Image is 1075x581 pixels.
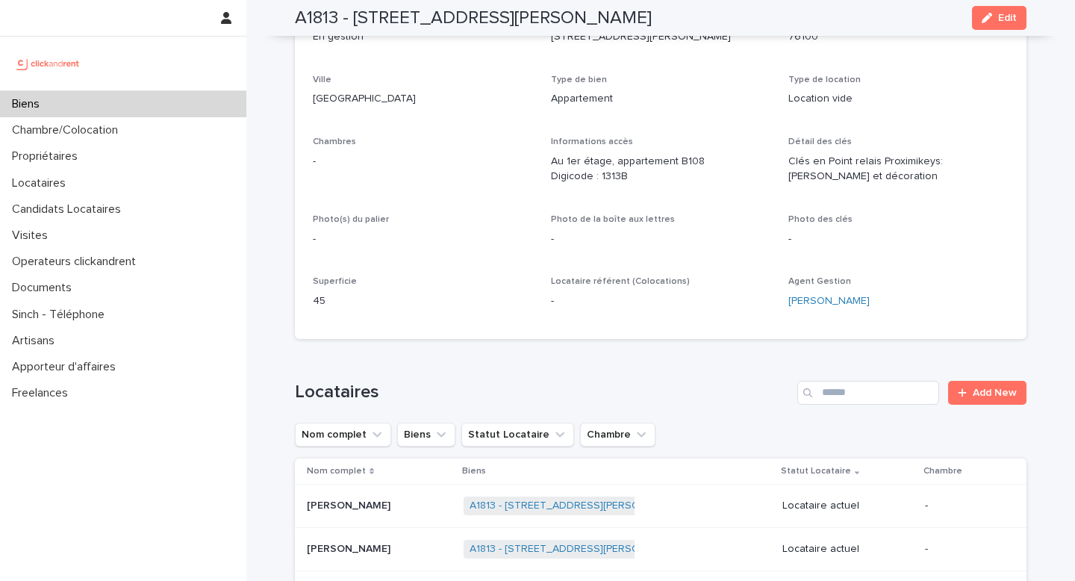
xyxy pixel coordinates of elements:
p: [GEOGRAPHIC_DATA] [313,91,533,107]
span: Locataire référent (Colocations) [551,277,690,286]
p: Au 1er étage, appartement B108 Digicode : 1313B [551,154,771,185]
p: Artisans [6,334,66,348]
span: Photo des clés [788,215,853,224]
p: Locataire actuel [782,543,913,556]
p: Locataires [6,176,78,190]
span: Photo de la boîte aux lettres [551,215,675,224]
p: Clés en Point relais Proximikeys: [PERSON_NAME] et décoration [788,154,1009,185]
a: Add New [948,381,1026,405]
p: - [551,232,771,247]
span: Add New [973,388,1017,398]
p: [PERSON_NAME] [307,540,393,556]
p: - [925,543,1003,556]
span: Détail des clés [788,137,852,146]
span: Type de bien [551,75,607,84]
span: Agent Gestion [788,277,851,286]
p: [PERSON_NAME] [307,497,393,512]
p: Statut Locataire [781,463,851,479]
button: Nom complet [295,423,391,447]
p: Chambre/Colocation [6,123,130,137]
p: Visites [6,229,60,243]
a: A1813 - [STREET_ADDRESS][PERSON_NAME] [470,543,685,556]
p: Locataire actuel [782,500,913,512]
p: - [925,500,1003,512]
button: Biens [397,423,455,447]
p: Nom complet [307,463,366,479]
img: UCB0brd3T0yccxBKYDjQ [12,49,84,78]
button: Chambre [580,423,655,447]
span: Edit [998,13,1017,23]
tr: [PERSON_NAME][PERSON_NAME] A1813 - [STREET_ADDRESS][PERSON_NAME] Locataire actuel- [295,484,1026,527]
p: 45 [313,293,533,309]
p: Candidats Locataires [6,202,133,217]
a: [PERSON_NAME] [788,293,870,309]
button: Statut Locataire [461,423,574,447]
p: En gestion [313,29,533,45]
p: Apporteur d'affaires [6,360,128,374]
span: Superficie [313,277,357,286]
p: 76100 [788,29,1009,45]
span: Type de location [788,75,861,84]
p: Biens [6,97,52,111]
h2: A1813 - [STREET_ADDRESS][PERSON_NAME] [295,7,652,29]
p: - [788,232,1009,247]
a: A1813 - [STREET_ADDRESS][PERSON_NAME] [470,500,685,512]
p: Documents [6,281,84,295]
p: Location vide [788,91,1009,107]
p: Chambre [923,463,962,479]
p: [STREET_ADDRESS][PERSON_NAME] [551,29,771,45]
p: Sinch - Téléphone [6,308,116,322]
p: - [313,154,533,170]
span: Chambres [313,137,356,146]
span: Ville [313,75,331,84]
p: Operateurs clickandrent [6,255,148,269]
p: - [313,232,533,247]
h1: Locataires [295,382,791,403]
p: Biens [462,463,486,479]
p: Freelances [6,386,80,400]
p: Appartement [551,91,771,107]
tr: [PERSON_NAME][PERSON_NAME] A1813 - [STREET_ADDRESS][PERSON_NAME] Locataire actuel- [295,527,1026,571]
p: - [551,293,771,309]
p: Propriétaires [6,149,90,164]
span: Informations accès [551,137,633,146]
input: Search [797,381,939,405]
button: Edit [972,6,1026,30]
span: Photo(s) du palier [313,215,389,224]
